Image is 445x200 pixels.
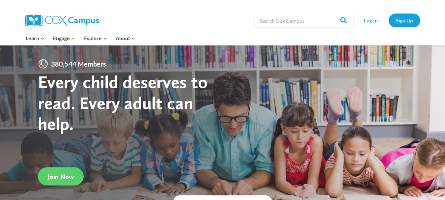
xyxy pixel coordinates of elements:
a: Join Now [38,167,84,186]
span: Join Now [48,173,74,181]
a: Log In [357,14,385,27]
a: Sign Up [389,14,420,27]
strong: Every child deserves to read. Every adult can help. [38,71,208,134]
span: Learn [26,34,44,43]
span: About [116,34,135,43]
span: Engage [53,34,75,43]
nav: Secondary Navigation [357,14,420,27]
input: Search Cox Campus [255,14,353,27]
nav: Primary Navigation [22,31,140,45]
span: Explore [83,34,107,43]
img: Cox Campus [25,14,99,26]
span: 380,544 Members [48,59,109,69]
